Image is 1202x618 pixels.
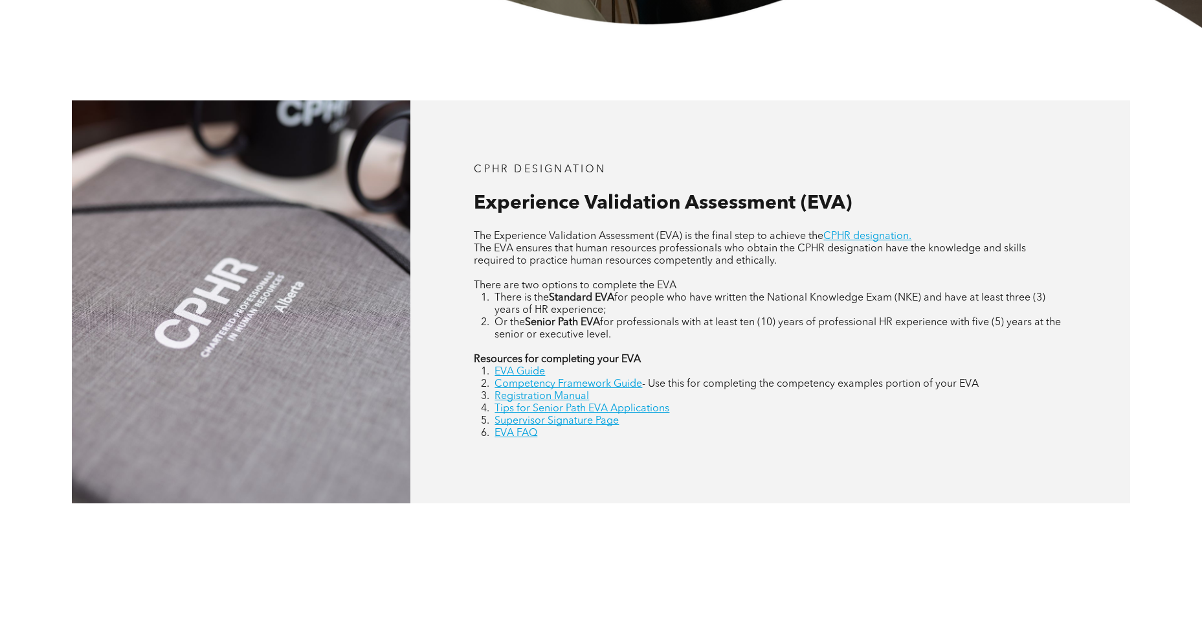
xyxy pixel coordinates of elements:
[474,244,1026,266] span: The EVA ensures that human resources professionals who obtain the CPHR designation have the knowl...
[474,194,852,213] span: Experience Validation Assessment (EVA)
[474,280,676,291] span: There are two options to complete the EVA
[474,165,606,175] span: CPHR DESIGNATION
[495,317,1061,340] span: for professionals with at least ten (10) years of professional HR experience with five (5) years ...
[495,391,589,402] a: Registration Manual
[525,317,600,328] strong: Senior Path EVA
[823,231,911,242] a: CPHR designation.
[495,379,642,389] a: Competency Framework Guide
[495,317,525,328] span: Or the
[642,379,979,389] span: - Use this for completing the competency examples portion of your EVA
[495,293,549,303] span: There is the
[474,231,823,242] span: The Experience Validation Assessment (EVA) is the final step to achieve the
[495,404,669,414] a: Tips for Senior Path EVA Applications
[495,367,545,377] a: EVA Guide
[495,428,537,439] a: EVA FAQ
[495,293,1045,315] span: for people who have written the National Knowledge Exam (NKE) and have at least three (3) years o...
[474,354,641,365] strong: Resources for completing your EVA
[549,293,614,303] strong: Standard EVA
[495,416,619,426] a: Supervisor Signature Page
